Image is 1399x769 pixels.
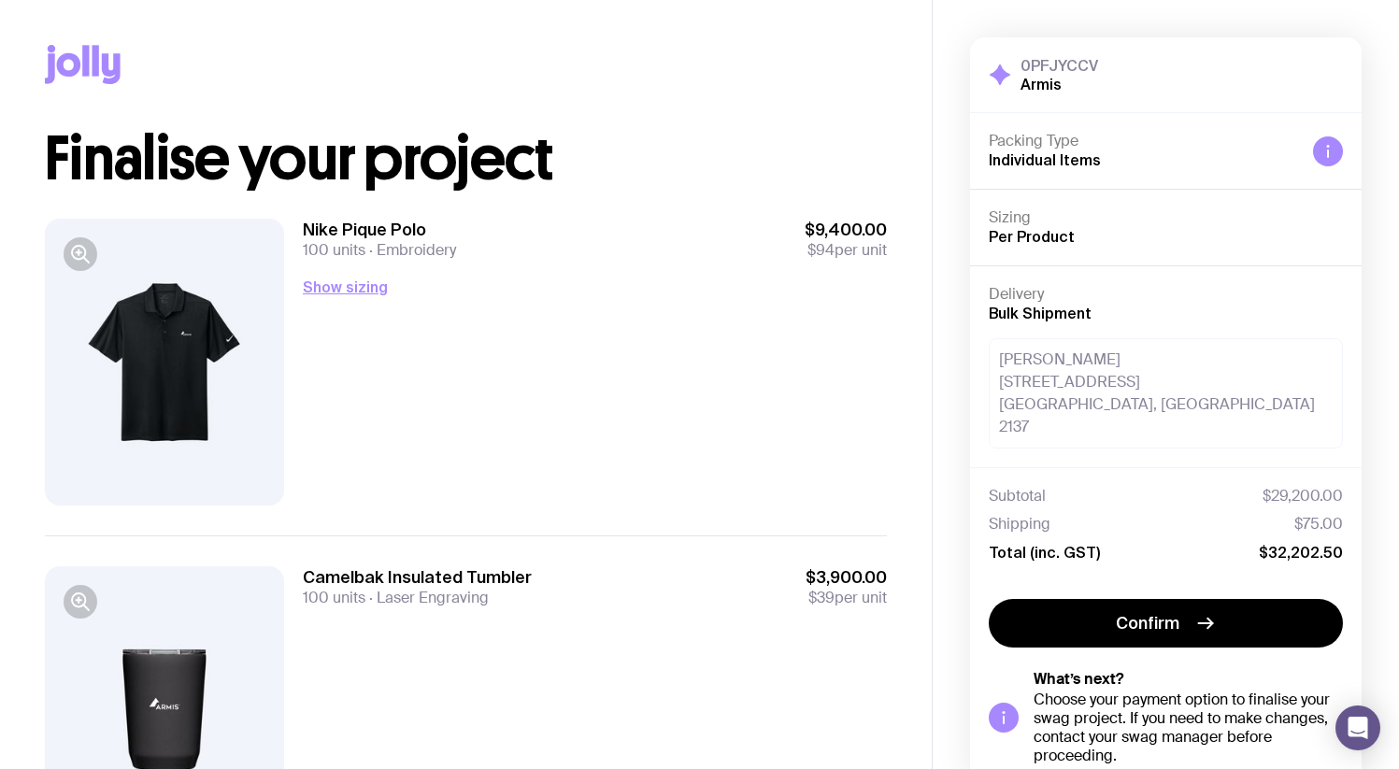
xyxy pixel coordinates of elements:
[303,566,532,589] h3: Camelbak Insulated Tumbler
[989,132,1298,150] h4: Packing Type
[989,543,1100,562] span: Total (inc. GST)
[989,305,1092,321] span: Bulk Shipment
[989,338,1343,449] div: [PERSON_NAME] [STREET_ADDRESS] [GEOGRAPHIC_DATA], [GEOGRAPHIC_DATA] 2137
[303,219,456,241] h3: Nike Pique Polo
[807,240,835,260] span: $94
[1034,691,1343,765] div: Choose your payment option to finalise your swag project. If you need to make changes, contact yo...
[1021,75,1098,93] h2: Armis
[45,129,887,189] h1: Finalise your project
[1335,705,1380,750] div: Open Intercom Messenger
[805,241,887,260] span: per unit
[1034,670,1343,689] h5: What’s next?
[989,599,1343,648] button: Confirm
[989,228,1075,245] span: Per Product
[805,219,887,241] span: $9,400.00
[989,515,1050,534] span: Shipping
[1116,612,1179,634] span: Confirm
[806,589,887,607] span: per unit
[989,487,1046,506] span: Subtotal
[806,566,887,589] span: $3,900.00
[1021,56,1098,75] h3: 0PFJYCCV
[303,276,388,298] button: Show sizing
[1263,487,1343,506] span: $29,200.00
[989,208,1343,227] h4: Sizing
[989,151,1101,168] span: Individual Items
[365,588,489,607] span: Laser Engraving
[303,240,365,260] span: 100 units
[1259,543,1343,562] span: $32,202.50
[989,285,1343,304] h4: Delivery
[365,240,456,260] span: Embroidery
[808,588,835,607] span: $39
[303,588,365,607] span: 100 units
[1294,515,1343,534] span: $75.00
